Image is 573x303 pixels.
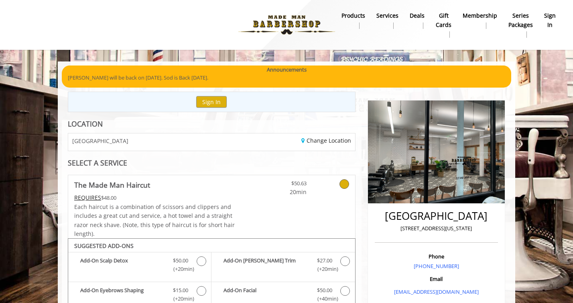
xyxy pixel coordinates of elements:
[74,194,101,201] span: This service needs some Advance to be paid before we block your appointment
[430,10,457,40] a: Gift cardsgift cards
[377,276,496,282] h3: Email
[74,242,134,250] b: SUGGESTED ADD-ONS
[232,3,342,47] img: Made Man Barbershop logo
[173,286,188,295] span: $15.00
[410,11,425,20] b: Deals
[224,286,309,303] b: Add-On Facial
[259,188,307,197] span: 20min
[336,10,371,31] a: Productsproducts
[196,96,227,108] button: Sign In
[341,11,365,20] b: products
[224,256,309,273] b: Add-On [PERSON_NAME] Trim
[259,175,307,197] a: $50.63
[169,295,193,303] span: (+20min )
[215,256,351,275] label: Add-On Beard Trim
[267,66,307,74] b: Announcements
[544,11,556,29] b: sign in
[80,256,165,273] b: Add-On Scalp Detox
[169,265,193,273] span: (+20min )
[404,10,430,31] a: DealsDeals
[503,10,538,40] a: Series packagesSeries packages
[313,265,336,273] span: (+20min )
[68,159,356,167] div: SELECT A SERVICE
[457,10,503,31] a: MembershipMembership
[317,286,332,295] span: $50.00
[414,262,459,270] a: [PHONE_NUMBER]
[313,295,336,303] span: (+40min )
[317,256,332,265] span: $27.00
[74,179,150,190] b: The Made Man Haircut
[72,256,207,275] label: Add-On Scalp Detox
[68,74,505,82] p: [PERSON_NAME] will be back on [DATE]. Sod is Back [DATE].
[301,137,351,144] a: Change Location
[80,286,165,303] b: Add-On Eyebrows Shaping
[436,11,451,29] b: gift cards
[371,10,404,31] a: ServicesServices
[173,256,188,265] span: $50.00
[68,119,103,129] b: LOCATION
[377,254,496,259] h3: Phone
[74,203,235,237] span: Each haircut is a combination of scissors and clippers and includes a great cut and service, a ho...
[463,11,497,20] b: Membership
[376,11,398,20] b: Services
[74,193,236,202] div: $48.00
[394,288,479,295] a: [EMAIL_ADDRESS][DOMAIN_NAME]
[377,224,496,233] p: [STREET_ADDRESS][US_STATE]
[538,10,561,31] a: sign insign in
[72,138,128,144] span: [GEOGRAPHIC_DATA]
[377,210,496,222] h2: [GEOGRAPHIC_DATA]
[508,11,533,29] b: Series packages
